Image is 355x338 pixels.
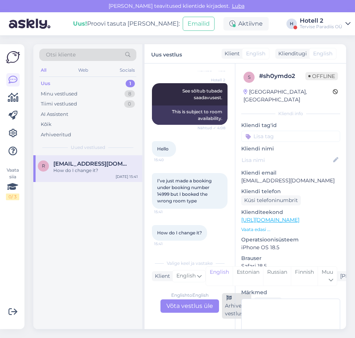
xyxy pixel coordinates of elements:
[242,156,332,164] input: Lisa nimi
[157,230,202,235] span: How do I change it?
[46,51,76,59] span: Otsi kliente
[241,226,340,233] p: Vaata edasi ...
[41,111,68,118] div: AI Assistent
[241,254,340,262] p: Brauser
[6,194,19,200] div: 0 / 3
[300,24,342,30] div: Tervise Paradiis OÜ
[6,167,19,200] div: Vaata siia
[125,90,135,98] div: 8
[241,195,301,205] div: Küsi telefoninumbrit
[305,72,338,80] span: Offline
[322,269,333,275] span: Muu
[160,299,219,313] div: Võta vestlus üle
[241,169,340,177] p: Kliendi email
[171,292,209,299] div: English to English
[222,50,240,58] div: Klient
[53,160,130,167] span: rosscsmith@outlook.com
[275,50,307,58] div: Klienditugi
[241,262,340,270] p: Safari 18.5
[53,167,138,174] div: How do I change it?
[152,260,228,267] div: Valige keel ja vastake
[241,110,340,117] div: Kliendi info
[151,49,182,59] label: Uus vestlus
[241,188,340,195] p: Kliendi telefon
[154,157,182,163] span: 15:40
[71,144,105,151] span: Uued vestlused
[243,88,333,104] div: [GEOGRAPHIC_DATA], [GEOGRAPHIC_DATA]
[223,17,269,30] div: Aktiivne
[152,105,228,125] div: This is subject to room availability.
[41,80,50,87] div: Uus
[300,18,351,30] a: Hotell 2Tervise Paradiis OÜ
[241,121,340,129] p: Kliendi tag'id
[182,88,223,100] span: See sõltub tubade saadavusest.
[183,17,215,31] button: Emailid
[6,50,20,64] img: Askly Logo
[176,272,196,280] span: English
[206,267,233,286] div: English
[241,244,340,251] p: iPhone OS 18.5
[73,19,180,28] div: Proovi tasuta [PERSON_NAME]:
[241,145,340,153] p: Kliendi nimi
[39,65,48,75] div: All
[230,3,247,9] span: Luba
[41,100,77,108] div: Tiimi vestlused
[154,209,182,215] span: 15:41
[222,293,251,319] div: Arhiveeri vestlus
[248,74,251,80] span: s
[42,163,45,169] span: r
[291,267,318,286] div: Finnish
[300,18,342,24] div: Hotell 2
[152,272,170,280] div: Klient
[259,72,305,81] div: # sh0ymdo2
[246,50,265,58] span: English
[241,177,340,185] p: [EMAIL_ADDRESS][DOMAIN_NAME]
[233,267,263,286] div: Estonian
[124,100,135,108] div: 0
[154,241,182,247] span: 15:41
[157,178,213,204] span: I’ve just made a booking under booking number 14999 but I booked the wrong room type
[286,19,297,29] div: H
[41,121,52,128] div: Kõik
[157,146,169,152] span: Hello
[313,50,332,58] span: English
[126,80,135,87] div: 1
[77,65,90,75] div: Web
[198,77,225,83] span: Hotell 2
[241,236,340,244] p: Operatsioonisüsteem
[198,125,225,131] span: Nähtud ✓ 4:08
[263,267,291,286] div: Russian
[241,131,340,142] input: Lisa tag
[73,20,87,27] b: Uus!
[41,131,71,139] div: Arhiveeritud
[241,208,340,216] p: Klienditeekond
[241,217,299,223] a: [URL][DOMAIN_NAME]
[41,90,77,98] div: Minu vestlused
[116,174,138,179] div: [DATE] 15:41
[118,65,136,75] div: Socials
[241,289,340,296] p: Märkmed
